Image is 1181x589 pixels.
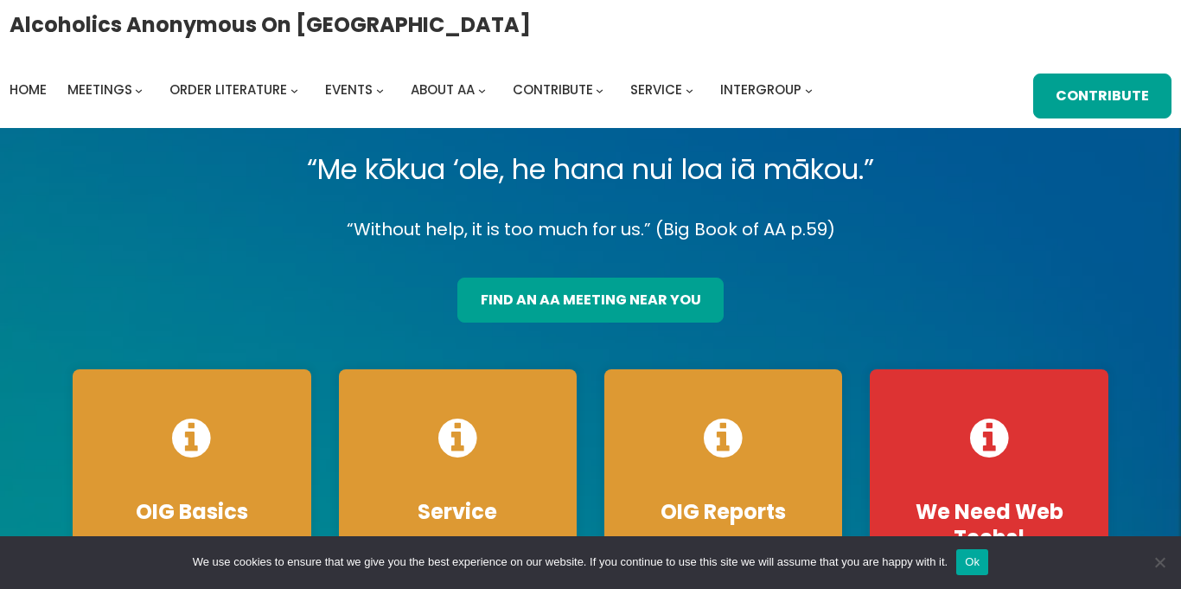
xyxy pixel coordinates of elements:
[1151,554,1168,571] span: No
[10,80,47,99] span: Home
[356,499,559,525] h4: Service
[720,78,801,102] a: Intergroup
[193,554,948,571] span: We use cookies to ensure that we give you the best experience on our website. If you continue to ...
[376,86,384,93] button: Events submenu
[411,78,475,102] a: About AA
[622,499,825,525] h4: OIG Reports
[135,86,143,93] button: Meetings submenu
[325,80,373,99] span: Events
[630,78,682,102] a: Service
[67,78,132,102] a: Meetings
[513,80,593,99] span: Contribute
[887,499,1090,551] h4: We Need Web Techs!
[290,86,298,93] button: Order Literature submenu
[457,278,724,323] a: find an aa meeting near you
[686,86,693,93] button: Service submenu
[59,145,1121,194] p: “Me kōkua ‘ole, he hana nui loa iā mākou.”
[513,78,593,102] a: Contribute
[67,80,132,99] span: Meetings
[720,80,801,99] span: Intergroup
[411,80,475,99] span: About AA
[805,86,813,93] button: Intergroup submenu
[90,499,293,525] h4: OIG Basics
[596,86,603,93] button: Contribute submenu
[10,6,531,43] a: Alcoholics Anonymous on [GEOGRAPHIC_DATA]
[10,78,819,102] nav: Intergroup
[478,86,486,93] button: About AA submenu
[1033,74,1172,118] a: Contribute
[10,78,47,102] a: Home
[59,214,1121,245] p: “Without help, it is too much for us.” (Big Book of AA p.59)
[169,80,287,99] span: Order Literature
[325,78,373,102] a: Events
[956,549,988,575] button: Ok
[630,80,682,99] span: Service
